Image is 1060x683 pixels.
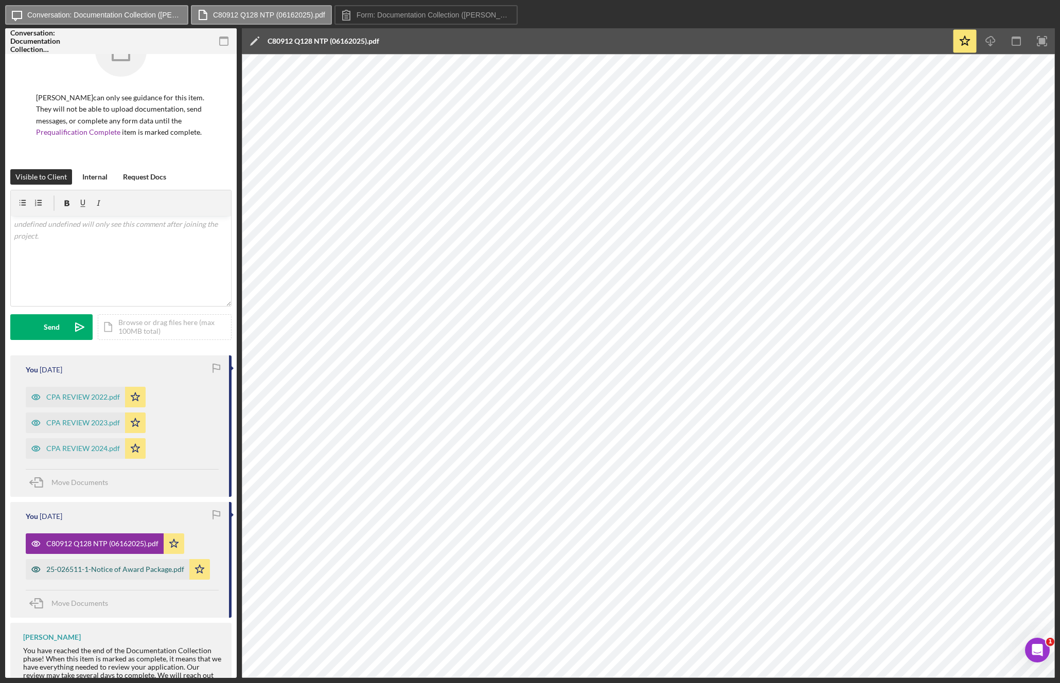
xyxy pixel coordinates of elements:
[26,559,210,580] button: 25-026511-1-Notice of Award Package.pdf
[10,29,82,53] div: Conversation: Documentation Collection ([PERSON_NAME])
[36,128,120,136] a: Prequalification Complete
[26,590,118,616] button: Move Documents
[51,599,108,607] span: Move Documents
[123,169,166,185] div: Request Docs
[77,169,113,185] button: Internal
[46,540,158,548] div: C80912 Q128 NTP (06162025).pdf
[15,169,67,185] div: Visible to Client
[46,444,120,453] div: CPA REVIEW 2024.pdf
[26,512,38,520] div: You
[26,412,146,433] button: CPA REVIEW 2023.pdf
[357,11,511,19] label: Form: Documentation Collection ([PERSON_NAME])
[268,37,379,45] div: C80912 Q128 NTP (06162025).pdf
[51,478,108,487] span: Move Documents
[26,387,146,407] button: CPA REVIEW 2022.pdf
[23,633,81,641] div: [PERSON_NAME]
[46,419,120,427] div: CPA REVIEW 2023.pdf
[213,11,325,19] label: C80912 Q128 NTP (06162025).pdf
[26,438,146,459] button: CPA REVIEW 2024.pdf
[118,169,171,185] button: Request Docs
[26,366,38,374] div: You
[44,314,60,340] div: Send
[1025,638,1050,662] iframe: Intercom live chat
[334,5,518,25] button: Form: Documentation Collection ([PERSON_NAME])
[10,169,72,185] button: Visible to Client
[36,92,206,138] p: [PERSON_NAME] can only see guidance for this item. They will not be able to upload documentation,...
[26,470,118,495] button: Move Documents
[5,5,188,25] button: Conversation: Documentation Collection ([PERSON_NAME])
[191,5,332,25] button: C80912 Q128 NTP (06162025).pdf
[82,169,108,185] div: Internal
[40,366,62,374] time: 2025-08-28 16:42
[10,314,93,340] button: Send
[27,11,182,19] label: Conversation: Documentation Collection ([PERSON_NAME])
[46,565,184,573] div: 25-026511-1-Notice of Award Package.pdf
[1046,638,1054,646] span: 1
[46,393,120,401] div: CPA REVIEW 2022.pdf
[40,512,62,520] time: 2025-08-28 16:29
[26,533,184,554] button: C80912 Q128 NTP (06162025).pdf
